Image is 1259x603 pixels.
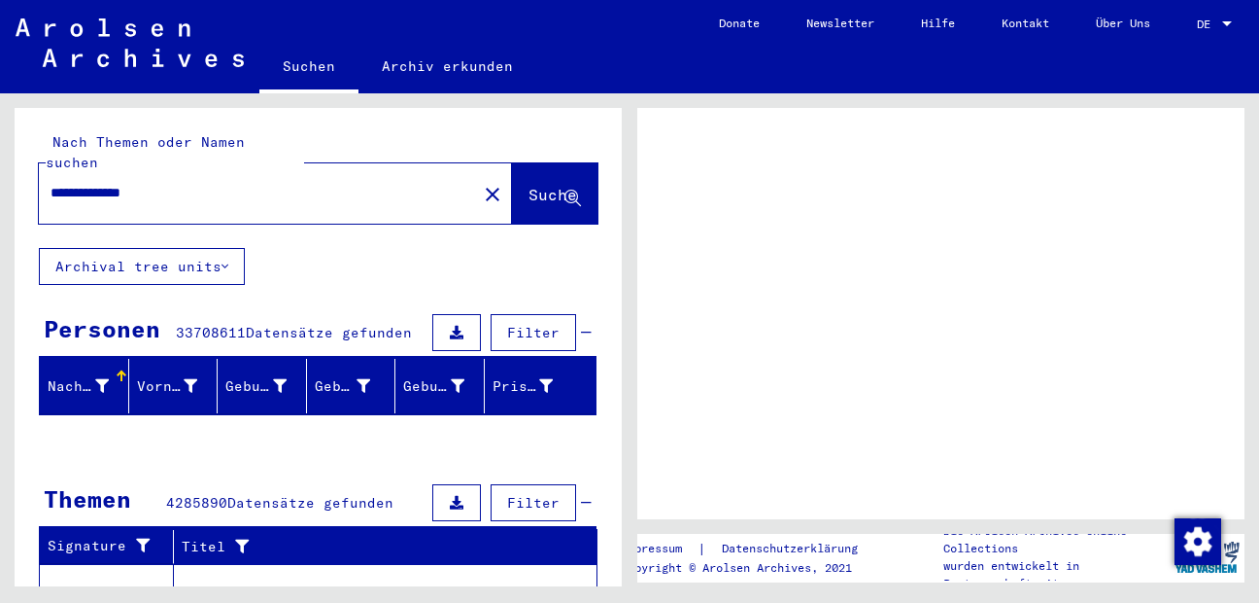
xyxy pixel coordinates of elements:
span: Filter [507,494,560,512]
div: Geburtsdatum [403,376,464,397]
div: Signature [48,531,178,562]
img: Arolsen_neg.svg [16,18,244,67]
div: Titel [182,537,559,557]
button: Filter [491,314,576,351]
a: Impressum [621,539,698,559]
div: | [621,539,881,559]
p: Die Arolsen Archives Online-Collections [943,522,1169,557]
div: Personen [44,311,160,346]
div: Geburtsname [225,376,287,397]
div: Geburtsdatum [403,371,489,402]
div: Prisoner # [493,371,578,402]
div: Geburt‏ [315,371,395,402]
mat-header-cell: Vorname [129,359,219,413]
mat-header-cell: Geburt‏ [307,359,396,413]
mat-label: Nach Themen oder Namen suchen [46,133,245,171]
span: 33708611 [176,324,246,341]
div: Vorname [137,376,197,397]
img: Zustimmung ändern [1174,518,1221,565]
mat-header-cell: Geburtsdatum [395,359,485,413]
div: Signature [48,536,158,556]
mat-header-cell: Geburtsname [218,359,307,413]
button: Suche [512,163,597,224]
mat-header-cell: Prisoner # [485,359,596,413]
div: Titel [182,531,578,562]
button: Filter [491,484,576,521]
span: DE [1197,18,1218,31]
mat-icon: close [481,183,504,206]
div: Prisoner # [493,376,554,397]
button: Clear [473,174,512,213]
div: Themen [44,481,131,516]
p: Copyright © Arolsen Archives, 2021 [621,559,881,577]
mat-header-cell: Nachname [40,359,129,413]
div: Geburtsname [225,371,311,402]
a: Archiv erkunden [358,43,536,89]
span: Datensätze gefunden [227,494,393,512]
span: 4285890 [166,494,227,512]
button: Archival tree units [39,248,245,285]
span: Suche [528,185,577,204]
a: Suchen [259,43,358,93]
div: Geburt‏ [315,376,371,397]
p: wurden entwickelt in Partnerschaft mit [943,557,1169,592]
span: Datensätze gefunden [246,324,412,341]
img: yv_logo.png [1171,533,1243,582]
div: Nachname [48,371,133,402]
a: Datenschutzerklärung [706,539,881,559]
div: Vorname [137,371,221,402]
span: Filter [507,324,560,341]
div: Nachname [48,376,109,397]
